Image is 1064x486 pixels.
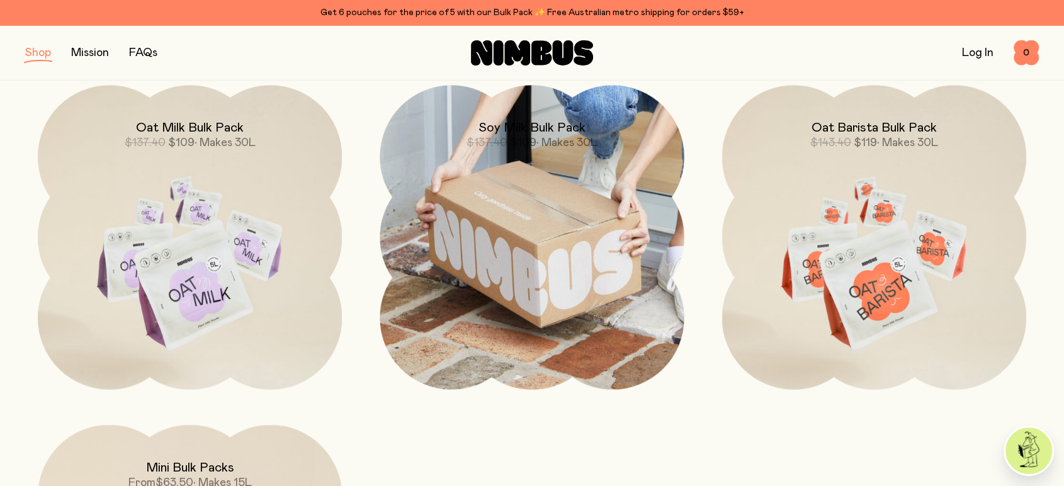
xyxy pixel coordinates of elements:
h2: Oat Milk Bulk Pack [136,120,244,135]
span: • Makes 30L [536,137,597,149]
img: agent [1005,427,1052,474]
span: $137.40 [125,137,166,149]
div: Get 6 pouches for the price of 5 with our Bulk Pack ✨ Free Australian metro shipping for orders $59+ [25,5,1039,20]
span: $137.40 [467,137,507,149]
button: 0 [1014,40,1039,65]
h2: Soy Milk Bulk Pack [478,120,586,135]
a: Oat Milk Bulk Pack$137.40$109• Makes 30L [38,85,342,389]
span: $109 [510,137,536,149]
span: $119 [854,137,877,149]
h2: Oat Barista Bulk Pack [812,120,937,135]
span: • Makes 30L [877,137,938,149]
span: $109 [168,137,195,149]
span: • Makes 30L [195,137,256,149]
h2: Mini Bulk Packs [146,460,234,475]
a: Oat Barista Bulk Pack$143.40$119• Makes 30L [722,85,1026,389]
a: Log In [962,47,993,59]
span: $143.40 [810,137,851,149]
a: FAQs [129,47,157,59]
a: Soy Milk Bulk Pack$137.40$109• Makes 30L [380,85,684,389]
a: Mission [71,47,109,59]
